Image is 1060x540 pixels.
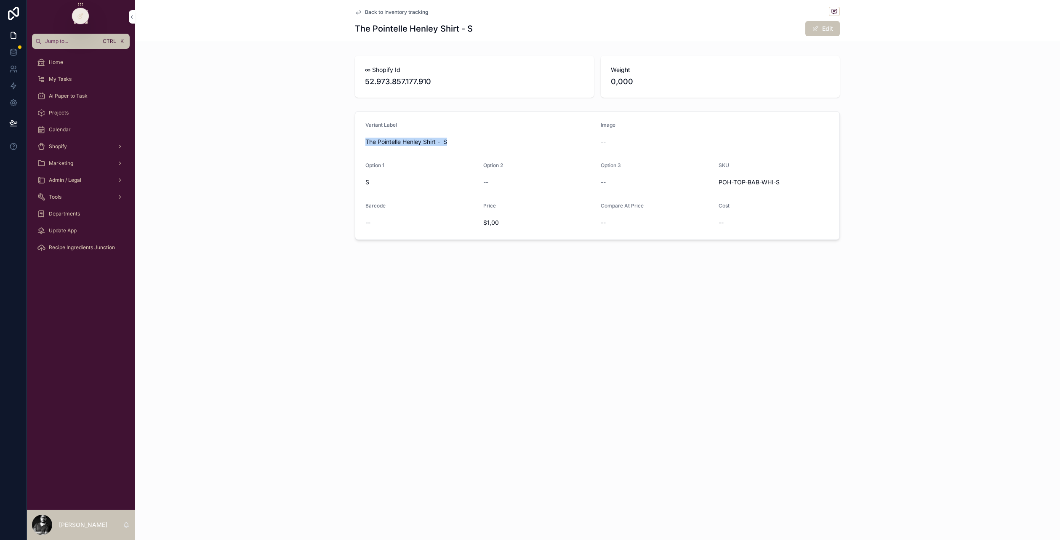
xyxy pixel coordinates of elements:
[32,139,130,154] a: Shopify
[27,49,135,266] div: scrollable content
[601,122,615,128] span: Image
[32,88,130,104] a: Ai Paper to Task
[483,218,594,227] span: $1,00
[49,160,73,167] span: Marketing
[365,138,594,146] span: The Pointelle Henley Shirt - S
[59,521,107,529] p: [PERSON_NAME]
[49,109,69,116] span: Projects
[611,66,830,74] span: Weight
[719,202,730,209] span: Cost
[49,143,67,150] span: Shopify
[49,76,72,82] span: My Tasks
[601,218,606,227] span: --
[611,76,830,88] span: 0,000
[805,21,840,36] button: Edit
[32,122,130,137] a: Calendar
[49,210,80,217] span: Departments
[355,9,428,16] a: Back to Inventory tracking
[32,156,130,171] a: Marketing
[32,223,130,238] a: Update App
[32,189,130,205] a: Tools
[49,194,61,200] span: Tools
[49,126,71,133] span: Calendar
[365,162,384,168] span: Option 1
[32,240,130,255] a: Recipe Ingredients Junction
[32,105,130,120] a: Projects
[32,34,130,49] button: Jump to...CtrlK
[49,93,88,99] span: Ai Paper to Task
[32,72,130,87] a: My Tasks
[719,218,724,227] span: --
[32,206,130,221] a: Departments
[601,162,621,168] span: Option 3
[365,218,370,227] span: --
[483,202,496,209] span: Price
[365,66,584,74] span: ∞ Shopify Id
[365,202,386,209] span: Barcode
[601,202,644,209] span: Compare At Price
[32,173,130,188] a: Admin / Legal
[355,23,473,35] h1: The Pointelle Henley Shirt - S
[483,162,503,168] span: Option 2
[365,178,477,186] span: S
[365,76,584,88] span: 52.973.857.177.910
[719,178,830,186] span: POH-TOP-BAB-WHI-S
[119,38,125,45] span: K
[49,227,77,234] span: Update App
[719,162,729,168] span: SKU
[32,55,130,70] a: Home
[601,138,606,146] span: --
[49,244,115,251] span: Recipe Ingredients Junction
[365,122,397,128] span: Variant Label
[102,37,117,45] span: Ctrl
[483,178,488,186] span: --
[601,178,606,186] span: --
[365,9,428,16] span: Back to Inventory tracking
[49,59,63,66] span: Home
[49,177,81,184] span: Admin / Legal
[45,38,99,45] span: Jump to...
